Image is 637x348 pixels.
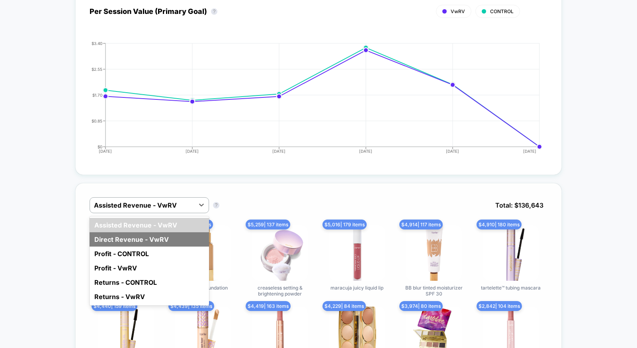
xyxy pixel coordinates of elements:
[360,149,373,154] tspan: [DATE]
[213,202,219,208] button: ?
[322,301,366,311] span: $ 4,229 | 84 items
[330,285,383,291] span: maracuja juicy liquid lip
[329,225,385,281] img: maracuja juicy liquid lip
[490,8,514,14] span: CONTROL
[168,301,214,311] span: $ 4,439 | 135 items
[92,118,102,123] tspan: $0.85
[246,301,291,311] span: $ 4,419 | 163 items
[90,232,209,247] div: Direct Revenue - VwRV
[481,285,541,291] span: tartelette™ tubing mascara
[98,144,102,149] tspan: $0
[99,149,112,154] tspan: [DATE]
[90,247,209,261] div: Profit - CONTROL
[92,66,102,71] tspan: $2.55
[483,225,539,281] img: tartelette™ tubing mascara
[90,275,209,290] div: Returns - CONTROL
[477,301,522,311] span: $ 2,842 | 104 items
[399,301,443,311] span: $ 3,974 | 80 items
[246,220,290,229] span: $ 5,259 | 137 items
[406,225,462,281] img: BB blur tinted moisturizer SPF 30
[250,285,310,297] span: creaseless setting & brightening powder
[404,285,464,297] span: BB blur tinted moisturizer SPF 30
[211,8,217,15] button: ?
[273,149,286,154] tspan: [DATE]
[252,225,308,281] img: creaseless setting & brightening powder
[491,197,547,213] span: Total: $ 136,643
[322,220,367,229] span: $ 5,016 | 179 items
[92,301,137,311] span: $ 4,440 | 159 items
[477,220,522,229] span: $ 4,910 | 180 items
[523,149,536,154] tspan: [DATE]
[90,290,209,304] div: Returns - VwRV
[90,261,209,275] div: Profit - VwRV
[451,8,465,14] span: VwRV
[186,149,199,154] tspan: [DATE]
[399,220,443,229] span: $ 4,914 | 117 items
[90,218,209,232] div: Assisted Revenue - VwRV
[82,41,539,161] div: PER_SESSION_VALUE
[446,149,459,154] tspan: [DATE]
[92,41,102,46] tspan: $3.40
[92,92,102,97] tspan: $1.70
